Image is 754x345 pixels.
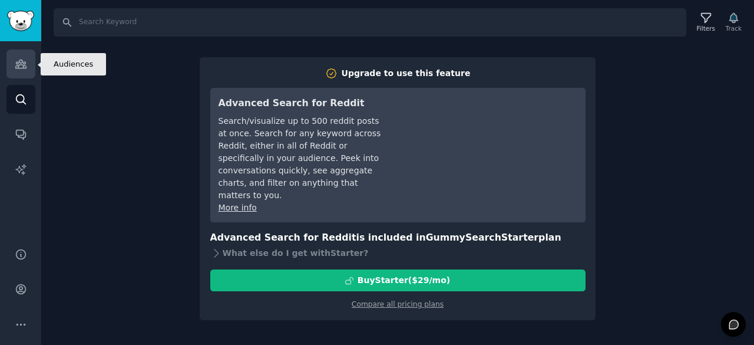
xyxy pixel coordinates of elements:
[358,274,450,287] div: Buy Starter ($ 29 /mo )
[352,300,444,308] a: Compare all pricing plans
[54,8,686,37] input: Search Keyword
[210,231,586,245] h3: Advanced Search for Reddit is included in plan
[210,245,586,261] div: What else do I get with Starter ?
[219,203,257,212] a: More info
[697,24,715,32] div: Filters
[7,11,34,31] img: GummySearch logo
[210,270,586,291] button: BuyStarter($29/mo)
[219,115,384,202] div: Search/visualize up to 500 reddit posts at once. Search for any keyword across Reddit, either in ...
[401,96,577,185] iframe: YouTube video player
[342,67,471,80] div: Upgrade to use this feature
[426,232,538,243] span: GummySearch Starter
[219,96,384,111] h3: Advanced Search for Reddit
